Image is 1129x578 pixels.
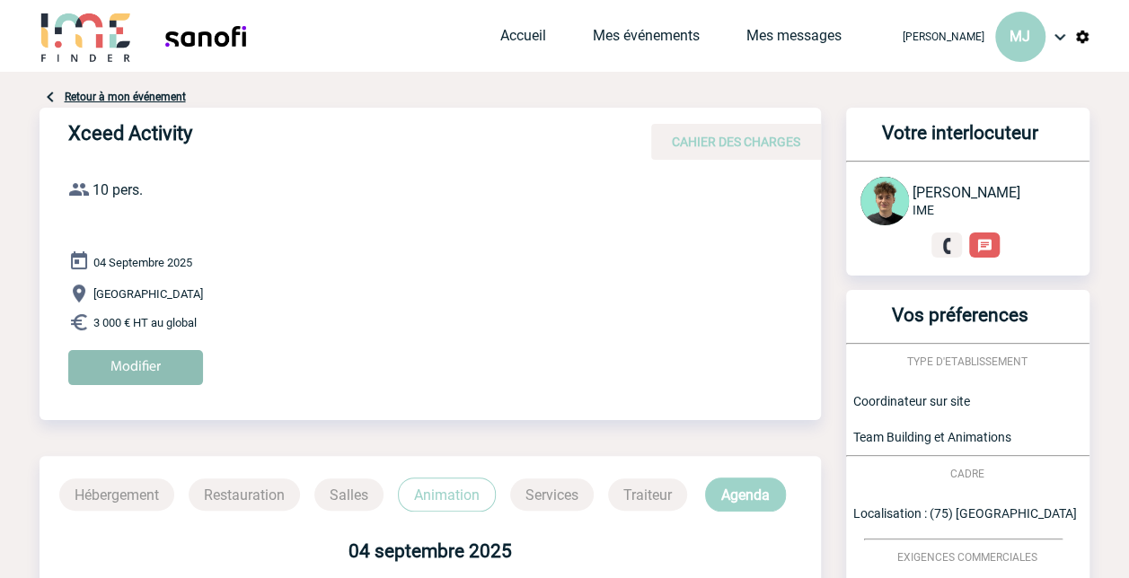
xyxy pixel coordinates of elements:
[976,238,992,254] img: chat-24-px-w.png
[672,135,800,149] span: CAHIER DES CHARGES
[398,477,496,512] p: Animation
[189,478,300,511] p: Restauration
[913,203,934,217] span: IME
[93,287,203,301] span: [GEOGRAPHIC_DATA]
[500,27,546,52] a: Accueil
[314,478,384,511] p: Salles
[1010,28,1030,45] span: MJ
[40,11,133,62] img: IME-Finder
[853,506,1077,521] span: Localisation : (75) [GEOGRAPHIC_DATA]
[705,477,786,512] p: Agenda
[68,122,607,153] h4: Xceed Activity
[93,256,192,269] span: 04 Septembre 2025
[93,316,197,329] span: 3 000 € HT au global
[593,27,700,52] a: Mes événements
[907,355,1028,368] span: TYPE D'ETABLISSEMENT
[608,478,687,511] p: Traiteur
[93,181,143,198] span: 10 pers.
[65,91,186,103] a: Retour à mon événement
[510,478,594,511] p: Services
[860,177,909,225] img: 131612-0.png
[853,304,1068,343] h3: Vos préferences
[903,31,984,43] span: [PERSON_NAME]
[897,551,1037,564] span: EXIGENCES COMMERCIALES
[853,394,970,408] span: Coordinateur sur site
[913,184,1020,201] span: [PERSON_NAME]
[950,468,984,480] span: CADRE
[68,350,203,385] input: Modifier
[853,430,1011,444] span: Team Building et Animations
[746,27,842,52] a: Mes messages
[853,122,1068,161] h3: Votre interlocuteur
[939,238,955,254] img: fixe.png
[59,478,174,511] p: Hébergement
[348,540,512,562] b: 04 septembre 2025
